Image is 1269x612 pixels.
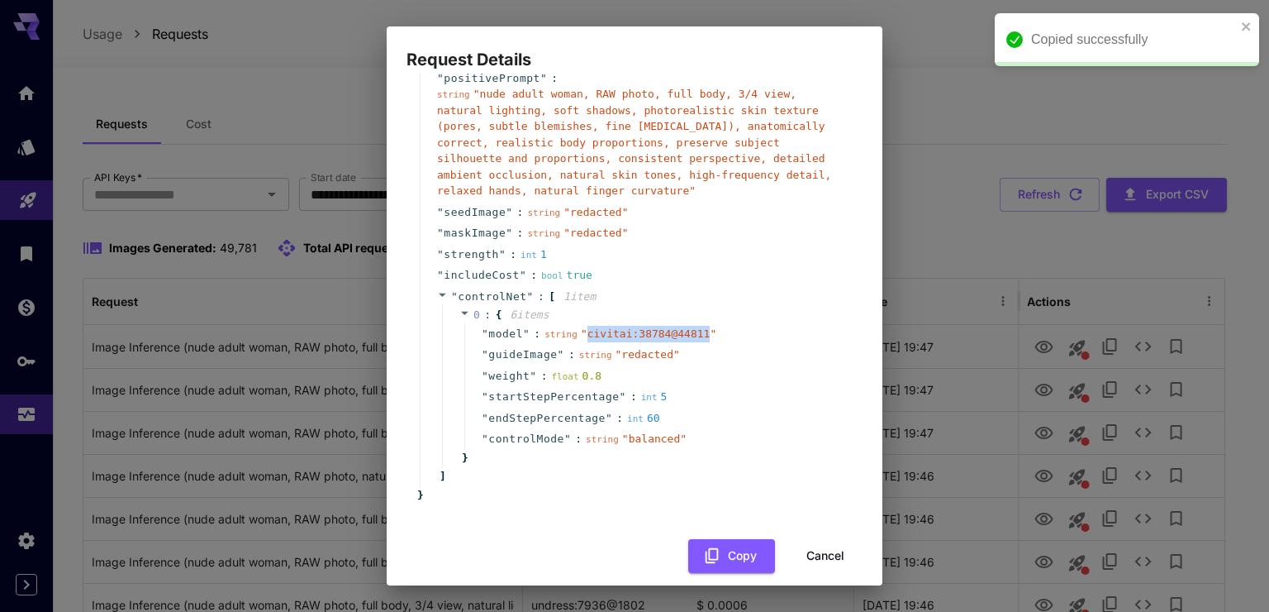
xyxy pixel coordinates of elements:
[482,328,488,340] span: "
[496,307,502,323] span: {
[444,70,540,87] span: positivePrompt
[482,433,488,445] span: "
[615,348,680,361] span: " redacted "
[627,414,644,424] span: int
[473,308,480,321] span: 0
[437,227,444,239] span: "
[444,204,506,221] span: seedImage
[540,72,547,84] span: "
[563,206,628,218] span: " redacted "
[510,246,516,263] span: :
[568,347,575,363] span: :
[437,88,831,197] span: " nude adult woman, RAW photo, full body, 3/4 view, natural lighting, soft shadows, photorealisti...
[458,290,526,303] span: controlNet
[499,248,506,261] span: "
[534,326,540,342] span: :
[482,370,488,382] span: "
[544,329,577,340] span: string
[527,228,560,239] span: string
[558,348,564,361] span: "
[606,412,612,424] span: "
[506,206,512,218] span: "
[482,390,488,403] span: "
[541,270,563,281] span: bool
[1241,20,1252,33] button: close
[482,348,488,361] span: "
[459,450,468,466] span: }
[788,539,863,573] button: Cancel
[579,350,612,361] span: string
[437,72,444,84] span: "
[530,267,537,284] span: :
[387,26,882,73] h2: Request Details
[488,410,606,427] span: endStepPercentage
[549,289,555,305] span: [
[538,289,544,305] span: :
[437,269,444,281] span: "
[520,269,526,281] span: "
[530,370,536,382] span: "
[437,468,446,485] span: ]
[451,290,458,303] span: "
[622,433,687,445] span: " balanced "
[627,410,660,427] div: 60
[563,290,596,303] span: 1 item
[527,208,560,218] span: string
[620,390,626,403] span: "
[517,204,524,221] span: :
[616,410,623,427] span: :
[551,371,578,382] span: float
[641,389,668,405] div: 5
[520,250,537,261] span: int
[520,246,547,263] div: 1
[1031,30,1236,50] div: Copied successfully
[564,433,571,445] span: "
[444,225,506,241] span: maskImage
[541,368,548,385] span: :
[437,89,470,100] span: string
[506,227,512,239] span: "
[517,225,524,241] span: :
[415,487,424,504] span: }
[551,70,558,87] span: :
[527,290,534,303] span: "
[437,248,444,261] span: "
[523,328,530,340] span: "
[641,392,658,403] span: int
[444,246,499,263] span: strength
[541,267,592,284] div: true
[488,431,564,447] span: controlMode
[444,267,520,284] span: includeCost
[630,389,637,405] span: :
[551,368,601,385] div: 0.8
[510,308,549,321] span: 6 item s
[488,326,523,342] span: model
[575,431,582,447] span: :
[488,389,619,405] span: startStepPercentage
[437,206,444,218] span: "
[488,347,557,363] span: guideImage
[482,412,488,424] span: "
[688,539,775,573] button: Copy
[581,328,716,340] span: " civitai:38784@44811 "
[488,368,530,385] span: weight
[563,227,628,239] span: " redacted "
[586,434,619,445] span: string
[484,307,491,323] span: :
